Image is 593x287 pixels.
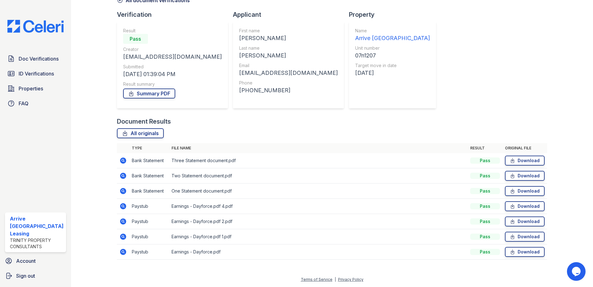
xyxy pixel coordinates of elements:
th: Type [129,143,169,153]
a: Doc Verifications [5,52,66,65]
td: Paystub [129,214,169,229]
td: Bank Statement [129,184,169,199]
td: Two Statement document.pdf [169,168,468,184]
a: Account [2,255,69,267]
a: FAQ [5,97,66,110]
div: Email [239,62,338,69]
div: Target move in date [355,62,430,69]
a: ID Verifications [5,67,66,80]
a: Download [505,232,545,242]
span: Properties [19,85,43,92]
div: Arrive [GEOGRAPHIC_DATA] Leasing [10,215,64,237]
div: Pass [470,218,500,225]
a: Sign out [2,270,69,282]
div: [DATE] [355,69,430,77]
div: Trinity Property Consultants [10,237,64,250]
a: Download [505,247,545,257]
div: Unit number [355,45,430,51]
div: Pass [470,188,500,194]
td: Earnings - Dayforce.pdf 2.pdf [169,214,468,229]
a: Properties [5,82,66,95]
div: Submitted [123,64,222,70]
span: ID Verifications [19,70,54,77]
td: Paystub [129,229,169,244]
td: Bank Statement [129,168,169,184]
div: [PERSON_NAME] [239,51,338,60]
a: Name Arrive [GEOGRAPHIC_DATA] [355,28,430,43]
div: Pass [470,234,500,240]
div: [PERSON_NAME] [239,34,338,43]
a: Download [505,156,545,166]
div: First name [239,28,338,34]
td: Three Statement document.pdf [169,153,468,168]
div: Pass [470,203,500,209]
div: Document Results [117,117,171,126]
th: Result [468,143,502,153]
a: Download [505,201,545,211]
div: Pass [470,157,500,164]
div: Result summary [123,81,222,87]
div: Creator [123,46,222,52]
th: Original file [502,143,547,153]
div: Property [349,10,441,19]
td: Paystub [129,199,169,214]
td: Bank Statement [129,153,169,168]
span: FAQ [19,100,29,107]
div: | [335,277,336,282]
td: Paystub [129,244,169,260]
div: Applicant [233,10,349,19]
div: [PHONE_NUMBER] [239,86,338,95]
iframe: chat widget [567,262,587,281]
div: Pass [123,34,148,44]
div: Last name [239,45,338,51]
a: Download [505,186,545,196]
div: Result [123,28,222,34]
div: Pass [470,249,500,255]
div: [EMAIL_ADDRESS][DOMAIN_NAME] [239,69,338,77]
div: Arrive [GEOGRAPHIC_DATA] [355,34,430,43]
th: File name [169,143,468,153]
div: [EMAIL_ADDRESS][DOMAIN_NAME] [123,52,222,61]
a: Terms of Service [301,277,332,282]
a: Download [505,216,545,226]
a: Download [505,171,545,181]
div: 07n1207 [355,51,430,60]
div: Name [355,28,430,34]
div: Verification [117,10,233,19]
span: Account [16,257,36,265]
span: Doc Verifications [19,55,59,62]
a: Privacy Policy [338,277,363,282]
span: Sign out [16,272,35,280]
td: Earnings - Dayforce.pdf [169,244,468,260]
a: Summary PDF [123,89,175,98]
a: All originals [117,128,164,138]
div: Phone [239,80,338,86]
td: Earnings - Dayforce.pdf 4.pdf [169,199,468,214]
td: Earnings - Dayforce.pdf 1.pdf [169,229,468,244]
div: Pass [470,173,500,179]
img: CE_Logo_Blue-a8612792a0a2168367f1c8372b55b34899dd931a85d93a1a3d3e32e68fde9ad4.png [2,20,69,33]
td: One Statement document.pdf [169,184,468,199]
div: [DATE] 01:39:04 PM [123,70,222,79]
